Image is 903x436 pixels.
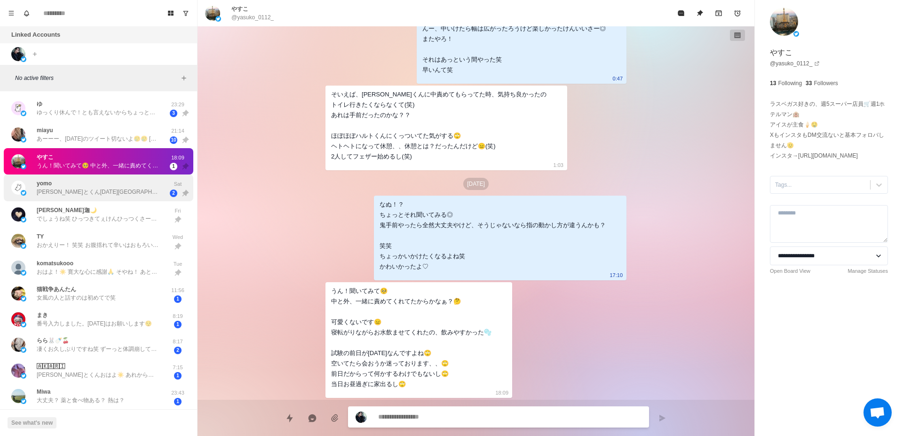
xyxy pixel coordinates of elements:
[170,136,177,144] span: 10
[231,13,274,22] p: @yasuko_0112_
[770,59,820,68] a: @yasuko_0112_
[37,179,52,188] p: yomo
[37,259,73,268] p: komatsukooo
[37,311,48,319] p: まき
[215,16,221,22] img: picture
[11,154,25,168] img: picture
[166,207,190,215] p: Fri
[728,4,747,23] button: Add reminder
[356,412,367,423] img: picture
[690,4,709,23] button: Unpin
[21,373,26,379] img: picture
[11,30,60,40] p: Linked Accounts
[280,409,299,428] button: Quick replies
[770,47,792,58] p: やすこ
[174,398,182,405] span: 1
[37,319,152,328] p: 番号入力しました。[DATE]はお願いします😌
[11,389,25,403] img: picture
[709,4,728,23] button: Archive
[15,74,178,82] p: No active filters
[11,207,25,222] img: picture
[205,6,220,21] img: picture
[37,388,50,396] p: Miwa
[163,6,178,21] button: Board View
[37,371,159,379] p: [PERSON_NAME]とくんおはよ☀️ あれから幸せに過ごせてる 思い出だけで生きていけるよ 大切にしてもらった キスマしあわせ💋 消えないで 空きとかお代の問い合わせとか 帰りに先に受付に...
[37,161,159,170] p: うん！聞いてみて🥺 中と外、一緒に責めてくれてたからかなぁ？🤔 可愛くないです😑 寝転がりながらお水飲ませてくれたの、飲みやすかった🫧 試験の前日が[DATE]なんですよね🙄 空いてたら会おうか...
[37,268,159,276] p: おはよ！☀️ 寛大な心に感謝🙏 そやね！ あとは当日のカウンセリングでどんなことするー？とか決めれたら◎
[21,243,26,249] img: picture
[806,79,812,87] p: 33
[37,336,69,345] p: らら🐰🍼🍒
[814,79,838,87] p: Followers
[11,364,25,378] img: picture
[166,312,190,320] p: 8:19
[178,72,190,84] button: Add filters
[170,190,177,197] span: 2
[21,296,26,301] img: picture
[37,100,42,108] p: ゆ
[37,126,53,135] p: miayu
[166,233,190,241] p: Wed
[778,79,802,87] p: Following
[166,389,190,397] p: 23:43
[672,4,690,23] button: Mark as read
[770,79,776,87] p: 13
[166,180,190,188] p: Sat
[37,241,159,249] p: おかえりー！ 笑笑 お腹揺れて辛いはおもろい[PERSON_NAME]体験ありがとう！🙌 俺はまた会いたいんやけどたいも同じこと思ってくれとったら嬉しい！ んでよかったら口コミ書いてほし！次回+...
[863,398,892,427] div: チャットを開く
[380,199,606,272] div: なぬ！？ ちょっとそれ聞いてみる◎ 鬼手前やったら全然大丈夫やけど、そうじゃないなら指の動かし方が違うんかも？ 笑笑 ちょっかいかけたくなるよね笑 かわいかったよ♡
[8,417,56,428] button: See what's new
[37,345,159,353] p: 凄くお久しぶりですね笑 ずーっと体調崩してて薬の飲む量がえぐいです💦でもあんまり良くならないんですよ（；_；）
[11,234,25,248] img: picture
[4,6,19,21] button: Menu
[848,267,888,275] a: Manage Statuses
[170,110,177,117] span: 3
[770,267,810,275] a: Open Board View
[613,73,623,84] p: 0:47
[37,188,159,196] p: [PERSON_NAME]とくん[DATE][GEOGRAPHIC_DATA]行く日！ってよもまるの記憶が言ってる！合ってたら気をつけて行ってきてね🙌🏻
[331,286,491,389] div: うん！聞いてみて🥺 中と外、一緒に責めてくれてたからかなぁ？🤔 可愛くないです😑 寝転がりながらお水飲ませてくれたの、飲みやすかった🫧 試験の前日が[DATE]なんですよね🙄 空いてたら会おうか...
[21,190,26,196] img: picture
[231,5,248,13] p: やすこ
[331,89,547,162] div: そいえば、[PERSON_NAME]くんに中責めてもらってた時、気持ち良かったの トイレ行きたくならなくて(笑) あれは手前だったのかな？？ ほぼほぼハルトくんにくっついてた気がする🙄 ヘトヘト...
[166,101,190,109] p: 23:29
[11,47,25,61] img: picture
[29,48,40,60] button: Add account
[21,347,26,353] img: picture
[11,261,25,275] img: picture
[37,153,54,161] p: やすこ
[174,347,182,354] span: 2
[770,99,888,161] p: ラスベガス好きの、週5スーパー店員🛒週1ホテルマン🏨 アイスが主食🍦🤤 XもインスタもDM交流ないと基本フォロバしません🫡 インスタ→[URL][DOMAIN_NAME]
[21,270,26,276] img: picture
[21,56,26,62] img: picture
[37,285,76,293] p: 猫戦争あんたん
[174,372,182,380] span: 1
[463,178,489,190] p: [DATE]
[166,338,190,346] p: 8:17
[166,154,190,162] p: 18:09
[21,322,26,327] img: picture
[793,31,799,37] img: picture
[325,409,344,428] button: Add media
[610,270,623,280] p: 17:10
[37,232,44,241] p: TY
[37,396,125,404] p: 大丈夫？ 薬と食べ物ある？ 熱は？
[166,127,190,135] p: 21:14
[11,101,25,115] img: picture
[21,164,26,169] img: picture
[303,409,322,428] button: Reply with AI
[37,362,65,371] p: 🄰🄺🄰🅁🄸
[21,137,26,143] img: picture
[170,163,177,170] span: 1
[166,260,190,268] p: Tue
[21,217,26,222] img: picture
[11,181,25,195] img: picture
[174,321,182,328] span: 1
[11,127,25,142] img: picture
[166,364,190,372] p: 7:15
[19,6,34,21] button: Notifications
[37,108,159,117] p: ゆっくり休んで！とも言えないからちょっとでも休んで、、💊
[37,214,159,223] p: でしょうね笑 ひっつきてぇけんひっつくさー◎ 笑笑 いけるいける！ いい兆候◎ うまかた！ おざす！ 俺また会いたいんやけど[PERSON_NAME]も次考えてくれとるなら口コミ書いてほし！ 次...
[21,111,26,116] img: picture
[178,6,193,21] button: Show unread conversations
